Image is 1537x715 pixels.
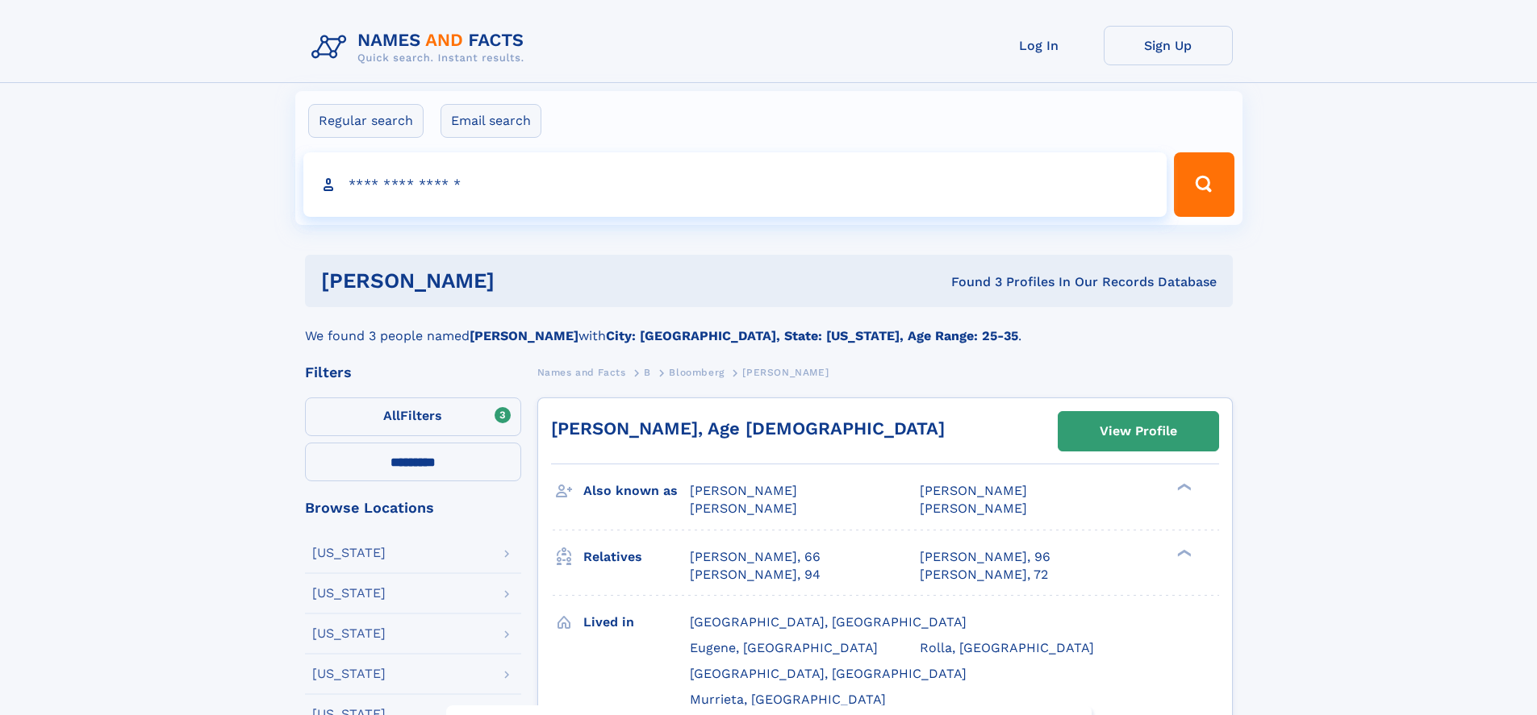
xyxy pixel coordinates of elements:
[383,408,400,423] span: All
[308,104,424,138] label: Regular search
[920,640,1094,655] span: Rolla, [GEOGRAPHIC_DATA]
[312,587,386,600] div: [US_STATE]
[1100,413,1177,450] div: View Profile
[644,362,651,382] a: B
[975,26,1104,65] a: Log In
[644,367,651,378] span: B
[305,397,521,436] label: Filters
[312,627,386,640] div: [US_STATE]
[690,483,797,498] span: [PERSON_NAME]
[1104,26,1233,65] a: Sign Up
[669,362,724,382] a: Bloomberg
[1174,152,1234,217] button: Search Button
[920,566,1048,584] a: [PERSON_NAME], 72
[920,483,1027,498] span: [PERSON_NAME]
[920,501,1027,516] span: [PERSON_NAME]
[742,367,829,378] span: [PERSON_NAME]
[551,418,945,439] a: [PERSON_NAME], Age [DEMOGRAPHIC_DATA]
[305,307,1233,346] div: We found 3 people named with .
[305,501,521,515] div: Browse Locations
[537,362,626,382] a: Names and Facts
[583,543,690,571] h3: Relatives
[1173,482,1192,493] div: ❯
[606,328,1018,343] b: City: [GEOGRAPHIC_DATA], State: [US_STATE], Age Range: 25-35
[690,501,797,516] span: [PERSON_NAME]
[1173,547,1192,558] div: ❯
[723,273,1217,291] div: Found 3 Profiles In Our Records Database
[583,609,690,636] h3: Lived in
[312,667,386,680] div: [US_STATE]
[690,566,821,584] a: [PERSON_NAME], 94
[305,26,537,69] img: Logo Names and Facts
[690,548,821,566] a: [PERSON_NAME], 66
[312,547,386,559] div: [US_STATE]
[1059,412,1218,451] a: View Profile
[321,271,723,291] h1: [PERSON_NAME]
[690,640,878,655] span: Eugene, [GEOGRAPHIC_DATA]
[690,666,967,681] span: [GEOGRAPHIC_DATA], [GEOGRAPHIC_DATA]
[920,548,1050,566] a: [PERSON_NAME], 96
[669,367,724,378] span: Bloomberg
[690,614,967,630] span: [GEOGRAPHIC_DATA], [GEOGRAPHIC_DATA]
[303,152,1167,217] input: search input
[583,477,690,505] h3: Also known as
[470,328,578,343] b: [PERSON_NAME]
[305,365,521,380] div: Filters
[441,104,541,138] label: Email search
[690,692,886,707] span: Murrieta, [GEOGRAPHIC_DATA]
